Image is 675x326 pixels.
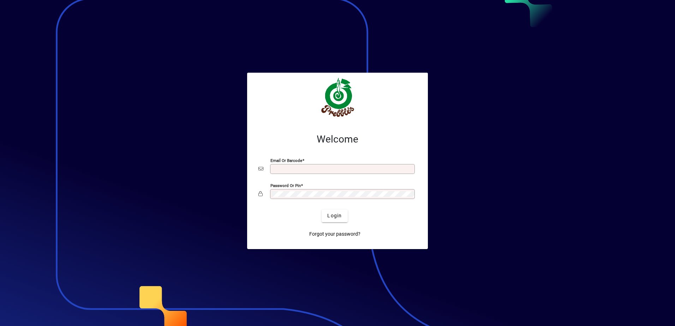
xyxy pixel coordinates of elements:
mat-label: Email or Barcode [270,158,302,163]
button: Login [322,210,347,222]
h2: Welcome [258,133,417,145]
span: Login [327,212,342,219]
a: Forgot your password? [306,228,363,241]
mat-label: Password or Pin [270,183,301,188]
span: Forgot your password? [309,230,360,238]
